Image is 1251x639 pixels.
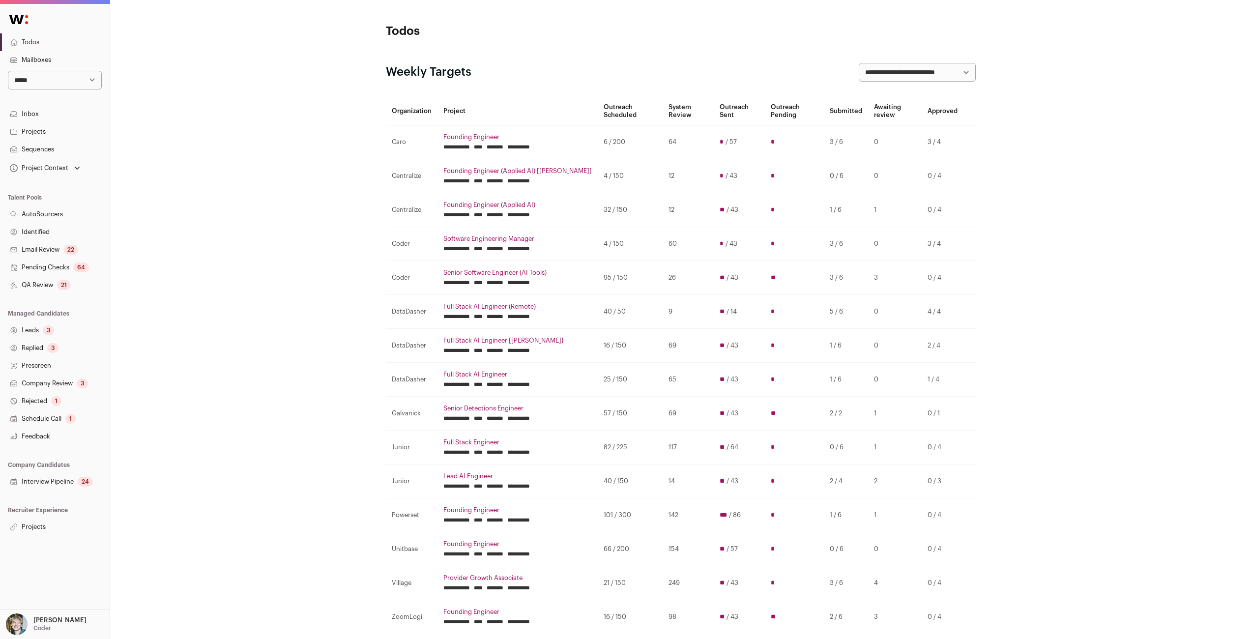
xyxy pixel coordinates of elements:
div: 64 [73,262,89,272]
td: 21 / 150 [598,566,663,600]
td: 60 [663,227,714,261]
td: Powerset [386,498,437,532]
td: 2 [868,465,922,498]
span: / 43 [727,477,738,485]
td: 3 / 6 [824,261,868,295]
td: Unitbase [386,532,437,566]
td: Village [386,566,437,600]
td: 1 / 6 [824,498,868,532]
td: 1 [868,498,922,532]
th: Outreach Pending [765,97,824,125]
td: 1 [868,431,922,465]
th: Outreach Sent [714,97,765,125]
td: 3 / 4 [922,227,963,261]
a: Founding Engineer [443,133,592,141]
td: 0 / 4 [922,498,963,532]
span: / 43 [727,206,738,214]
td: 95 / 150 [598,261,663,295]
td: Centralize [386,193,437,227]
td: 3 / 4 [922,125,963,159]
td: 1 / 6 [824,329,868,363]
td: 2 / 4 [824,465,868,498]
td: 0 [868,329,922,363]
span: / 43 [727,409,738,417]
span: / 14 [727,308,737,316]
div: 3 [43,325,54,335]
td: 26 [663,261,714,295]
a: Full Stack AI Engineer [[PERSON_NAME]} [443,337,592,345]
span: / 43 [727,274,738,282]
a: Founding Engineer [443,506,592,514]
div: 21 [57,280,71,290]
td: Galvanick [386,397,437,431]
td: DataDasher [386,329,437,363]
td: 4 / 150 [598,159,663,193]
td: DataDasher [386,295,437,329]
td: 12 [663,159,714,193]
td: 40 / 50 [598,295,663,329]
td: 69 [663,329,714,363]
div: 24 [78,477,93,487]
a: Founding Engineer [443,540,592,548]
td: 69 [663,397,714,431]
td: 3 / 6 [824,227,868,261]
td: 14 [663,465,714,498]
td: Caro [386,125,437,159]
span: / 43 [727,376,738,383]
td: 0 / 4 [922,600,963,634]
a: Software Engineering Manager [443,235,592,243]
div: Project Context [8,164,68,172]
td: 4 [868,566,922,600]
td: 1 / 4 [922,363,963,397]
th: Awaiting review [868,97,922,125]
td: 0 / 3 [922,465,963,498]
td: ZoomLogi [386,600,437,634]
td: 16 / 150 [598,600,663,634]
a: Senior Detections Engineer [443,405,592,412]
td: 16 / 150 [598,329,663,363]
td: 12 [663,193,714,227]
td: 1 [868,397,922,431]
a: Founding Engineer (Applied AI) [443,201,592,209]
span: / 57 [727,545,738,553]
div: 3 [47,343,58,353]
div: 3 [77,378,88,388]
td: 0 / 6 [824,532,868,566]
td: 4 / 150 [598,227,663,261]
td: 0 / 4 [922,532,963,566]
a: Founding Engineer (Applied AI) [[PERSON_NAME]] [443,167,592,175]
td: DataDasher [386,363,437,397]
td: 1 [868,193,922,227]
td: Junior [386,465,437,498]
td: 3 [868,600,922,634]
th: System Review [663,97,714,125]
td: 1 / 6 [824,363,868,397]
td: 2 / 4 [922,329,963,363]
th: Outreach Scheduled [598,97,663,125]
a: Full Stack Engineer [443,438,592,446]
div: 1 [51,396,61,406]
td: 3 / 6 [824,125,868,159]
span: / 43 [726,172,737,180]
span: / 86 [729,511,741,519]
td: Coder [386,261,437,295]
a: Founding Engineer [443,608,592,616]
td: 0 / 4 [922,566,963,600]
td: 66 / 200 [598,532,663,566]
td: 249 [663,566,714,600]
div: 22 [63,245,78,255]
td: 2 / 2 [824,397,868,431]
td: 117 [663,431,714,465]
td: Centralize [386,159,437,193]
span: / 43 [727,613,738,621]
button: Open dropdown [4,613,88,635]
th: Approved [922,97,963,125]
a: Full Stack AI Engineer [443,371,592,378]
h2: Weekly Targets [386,64,471,80]
th: Organization [386,97,437,125]
td: Junior [386,431,437,465]
td: 0 / 4 [922,193,963,227]
td: 4 / 4 [922,295,963,329]
td: 57 / 150 [598,397,663,431]
td: 0 / 4 [922,159,963,193]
